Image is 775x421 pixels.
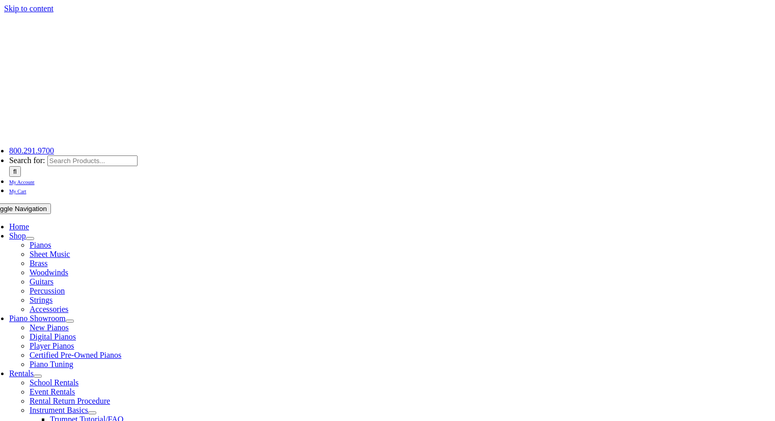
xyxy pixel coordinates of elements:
[9,177,35,186] a: My Account
[9,189,26,194] span: My Cart
[30,323,69,332] a: New Pianos
[30,241,51,249] a: Pianos
[9,179,35,185] span: My Account
[30,397,110,405] a: Rental Return Procedure
[30,351,121,359] a: Certified Pre-Owned Pianos
[88,411,96,414] button: Open submenu of Instrument Basics
[30,341,74,350] a: Player Pianos
[9,146,54,155] a: 800.291.9700
[30,378,78,387] a: School Rentals
[30,305,68,313] a: Accessories
[30,268,68,277] a: Woodwinds
[9,166,21,177] input: Search
[9,314,66,323] a: Piano Showroom
[30,277,54,286] a: Guitars
[30,259,48,268] a: Brass
[4,4,54,13] a: Skip to content
[30,286,65,295] a: Percussion
[30,296,52,304] a: Strings
[30,332,76,341] a: Digital Pianos
[9,231,26,240] a: Shop
[30,360,73,369] a: Piano Tuning
[26,237,34,240] button: Open submenu of Shop
[9,222,29,231] a: Home
[66,320,74,323] button: Open submenu of Piano Showroom
[9,186,26,195] a: My Cart
[30,250,70,258] a: Sheet Music
[9,369,34,378] a: Rentals
[30,387,75,396] a: Event Rentals
[47,155,138,166] input: Search Products...
[30,406,88,414] a: Instrument Basics
[9,156,45,165] span: Search for:
[34,375,42,378] button: Open submenu of Rentals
